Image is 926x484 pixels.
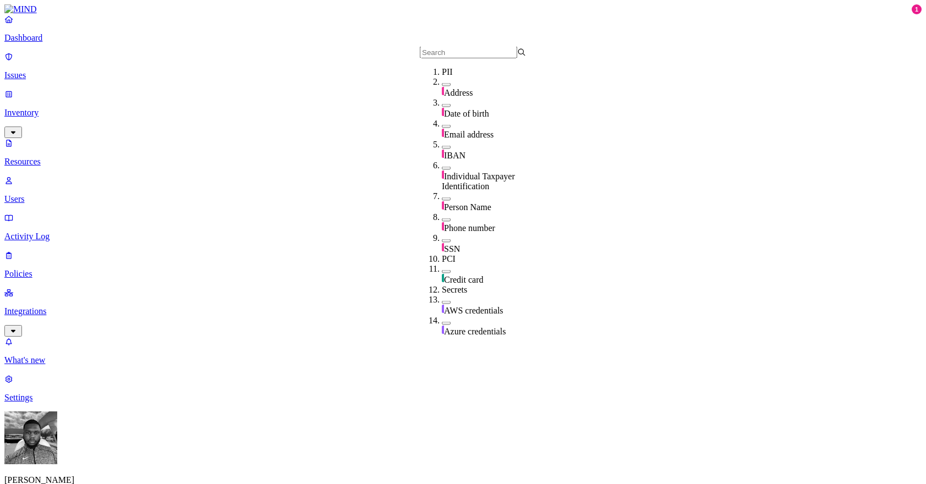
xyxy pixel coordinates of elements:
img: pii-line [442,129,444,137]
div: PII [442,67,548,77]
img: secret-line [442,326,444,334]
div: 1 [912,4,922,14]
span: Azure credentials [444,327,506,336]
img: pii-line [442,243,444,252]
span: Date of birth [444,109,489,118]
p: Inventory [4,108,922,118]
span: AWS credentials [444,306,503,315]
input: Search [420,47,517,58]
a: Dashboard [4,14,922,43]
a: Activity Log [4,213,922,241]
p: Integrations [4,306,922,316]
img: pii-line [442,222,444,231]
p: What's new [4,355,922,365]
img: Cameron White [4,411,57,464]
img: pii-line [442,150,444,158]
p: Dashboard [4,33,922,43]
p: Policies [4,269,922,279]
a: MIND [4,4,922,14]
img: MIND [4,4,37,14]
img: pii-line [442,87,444,96]
div: Secrets [442,285,548,295]
div: PCI [442,254,548,264]
span: SSN [444,244,460,254]
a: Inventory [4,89,922,136]
a: Policies [4,250,922,279]
p: Users [4,194,922,204]
img: secret-line [442,305,444,313]
a: What's new [4,337,922,365]
img: pci-line [442,274,444,283]
a: Integrations [4,288,922,335]
p: Issues [4,70,922,80]
span: Person Name [444,202,491,212]
span: Credit card [444,275,484,284]
span: Address [444,88,473,97]
span: Individual Taxpayer Identification [442,172,515,191]
img: pii-line [442,170,444,179]
a: Users [4,175,922,204]
p: Resources [4,157,922,167]
img: pii-line [442,108,444,117]
span: Phone number [444,223,495,233]
p: Settings [4,393,922,403]
a: Issues [4,52,922,80]
p: Activity Log [4,232,922,241]
a: Resources [4,138,922,167]
span: IBAN [444,151,465,160]
img: pii-line [442,201,444,210]
span: Email address [444,130,494,139]
a: Settings [4,374,922,403]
